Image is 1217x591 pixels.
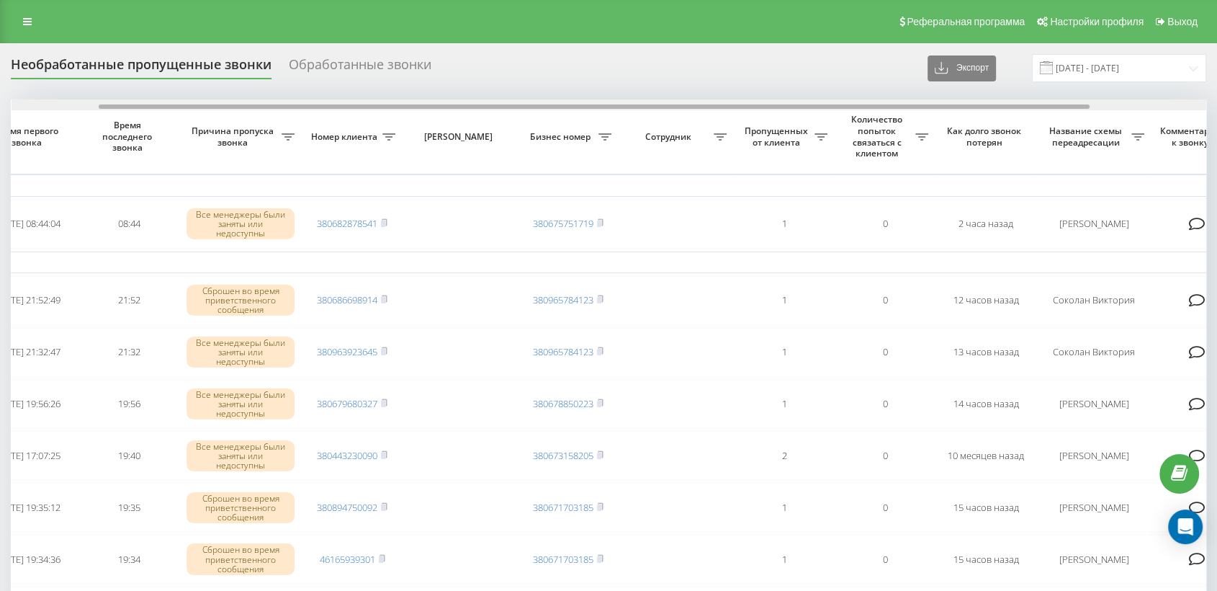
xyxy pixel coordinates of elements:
[187,125,282,148] span: Причина пропуска звонка
[734,535,835,584] td: 1
[935,328,1036,377] td: 13 часов назад
[533,345,593,358] a: 380965784123
[11,57,271,79] div: Необработанные пропущенные звонки
[835,276,935,325] td: 0
[533,217,593,230] a: 380675751719
[835,380,935,429] td: 0
[1043,125,1131,148] span: Название схемы переадресации
[1036,483,1151,532] td: [PERSON_NAME]
[317,293,377,306] a: 380686698914
[187,440,295,472] div: Все менеджеры были заняты или недоступны
[842,114,915,159] span: Количество попыток связаться с клиентом
[734,328,835,377] td: 1
[734,380,835,429] td: 1
[1036,380,1151,429] td: [PERSON_NAME]
[525,131,598,143] span: Бизнес номер
[626,131,714,143] span: Сотрудник
[78,483,179,532] td: 19:35
[533,553,593,566] a: 380671703185
[1167,16,1198,27] span: Выход
[1036,431,1151,480] td: [PERSON_NAME]
[533,397,593,410] a: 380678850223
[78,431,179,480] td: 19:40
[935,535,1036,584] td: 15 часов назад
[415,131,506,143] span: [PERSON_NAME]
[533,293,593,306] a: 380965784123
[835,483,935,532] td: 0
[317,345,377,358] a: 380963923645
[907,16,1025,27] span: Реферальная программа
[1036,328,1151,377] td: Соколан Виктория
[1036,276,1151,325] td: Соколан Виктория
[935,200,1036,249] td: 2 часа назад
[734,200,835,249] td: 1
[533,449,593,462] a: 380673158205
[289,57,431,79] div: Обработанные звонки
[935,380,1036,429] td: 14 часов назад
[835,200,935,249] td: 0
[935,483,1036,532] td: 15 часов назад
[187,208,295,240] div: Все менеджеры были заняты или недоступны
[533,501,593,514] a: 380671703185
[935,276,1036,325] td: 12 часов назад
[317,501,377,514] a: 380894750092
[935,431,1036,480] td: 10 месяцев назад
[187,337,295,368] div: Все менеджеры были заняты или недоступны
[187,543,295,575] div: Сброшен во время приветственного сообщения
[78,380,179,429] td: 19:56
[90,120,168,154] span: Время последнего звонка
[187,492,295,524] div: Сброшен во время приветственного сообщения
[309,131,382,143] span: Номер клиента
[187,388,295,420] div: Все менеджеры были заняты или недоступны
[928,55,996,81] button: Экспорт
[734,276,835,325] td: 1
[78,328,179,377] td: 21:32
[835,328,935,377] td: 0
[317,217,377,230] a: 380682878541
[947,125,1025,148] span: Как долго звонок потерян
[317,449,377,462] a: 380443230090
[734,431,835,480] td: 2
[1036,535,1151,584] td: [PERSON_NAME]
[1050,16,1144,27] span: Настройки профиля
[1168,510,1203,544] div: Open Intercom Messenger
[187,285,295,316] div: Сброшен во время приветственного сообщения
[317,397,377,410] a: 380679680327
[1036,200,1151,249] td: [PERSON_NAME]
[741,125,814,148] span: Пропущенных от клиента
[734,483,835,532] td: 1
[78,200,179,249] td: 08:44
[835,431,935,480] td: 0
[835,535,935,584] td: 0
[78,276,179,325] td: 21:52
[78,535,179,584] td: 19:34
[320,553,375,566] a: 46165939301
